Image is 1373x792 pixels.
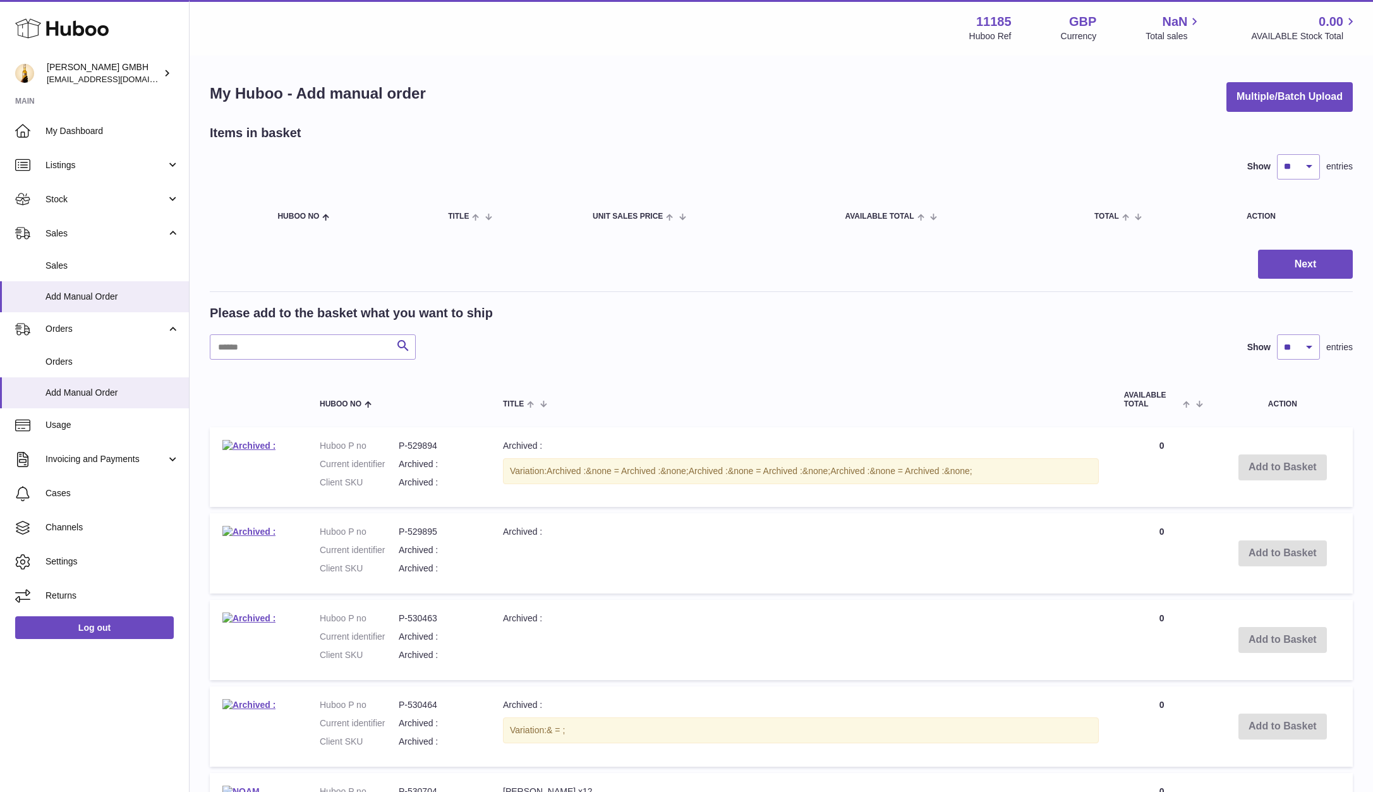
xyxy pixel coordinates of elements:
[399,477,478,489] dd: Archived :
[45,193,166,205] span: Stock
[320,612,399,624] dt: Huboo P no
[1326,341,1353,353] span: entries
[210,83,426,104] h1: My Huboo - Add manual order
[1069,13,1096,30] strong: GBP
[399,458,478,470] dd: Archived :
[1247,161,1271,173] label: Show
[1326,161,1353,173] span: entries
[1111,427,1213,508] td: 0
[976,13,1012,30] strong: 11185
[222,526,275,538] img: Archived :
[320,440,399,452] dt: Huboo P no
[45,487,179,499] span: Cases
[448,212,469,221] span: Title
[1111,600,1213,680] td: 0
[399,526,478,538] dd: P-529895
[547,725,565,735] span: & = ;
[1247,341,1271,353] label: Show
[1094,212,1119,221] span: Total
[1213,379,1353,420] th: Action
[399,631,478,643] dd: Archived :
[399,736,478,748] dd: Archived :
[320,458,399,470] dt: Current identifier
[45,453,166,465] span: Invoicing and Payments
[45,323,166,335] span: Orders
[399,699,478,711] dd: P-530464
[320,699,399,711] dt: Huboo P no
[845,212,914,221] span: AVAILABLE Total
[503,717,1099,743] div: Variation:
[503,400,524,408] span: Title
[969,30,1012,42] div: Huboo Ref
[45,556,179,568] span: Settings
[45,590,179,602] span: Returns
[45,356,179,368] span: Orders
[1319,13,1343,30] span: 0.00
[490,686,1111,767] td: Archived :
[399,563,478,575] dd: Archived :
[830,466,972,476] span: Archived :&none = Archived :&none;
[45,291,179,303] span: Add Manual Order
[210,305,493,322] h2: Please add to the basket what you want to ship
[399,717,478,729] dd: Archived :
[399,649,478,661] dd: Archived :
[1111,513,1213,594] td: 0
[277,212,319,221] span: Huboo no
[45,228,166,240] span: Sales
[320,631,399,643] dt: Current identifier
[1146,30,1202,42] span: Total sales
[320,649,399,661] dt: Client SKU
[320,400,361,408] span: Huboo no
[15,616,174,639] a: Log out
[45,419,179,431] span: Usage
[1111,686,1213,767] td: 0
[490,513,1111,594] td: Archived :
[222,699,275,711] img: Archived :
[45,260,179,272] span: Sales
[1124,391,1180,408] span: AVAILABLE Total
[1258,250,1353,279] button: Next
[490,427,1111,508] td: Archived :
[1247,212,1340,221] div: Action
[45,125,179,137] span: My Dashboard
[320,736,399,748] dt: Client SKU
[399,440,478,452] dd: P-529894
[1146,13,1202,42] a: NaN Total sales
[399,612,478,624] dd: P-530463
[320,526,399,538] dt: Huboo P no
[490,600,1111,680] td: Archived :
[1162,13,1187,30] span: NaN
[503,458,1099,484] div: Variation:
[45,159,166,171] span: Listings
[47,61,160,85] div: [PERSON_NAME] GMBH
[320,544,399,556] dt: Current identifier
[1061,30,1097,42] div: Currency
[399,544,478,556] dd: Archived :
[45,521,179,533] span: Channels
[210,125,301,142] h2: Items in basket
[320,717,399,729] dt: Current identifier
[45,387,179,399] span: Add Manual Order
[15,64,34,83] img: internalAdmin-11185@internal.huboo.com
[320,477,399,489] dt: Client SKU
[1226,82,1353,112] button: Multiple/Batch Upload
[222,440,275,452] img: Archived :
[320,563,399,575] dt: Client SKU
[547,466,689,476] span: Archived :&none = Archived :&none;
[689,466,831,476] span: Archived :&none = Archived :&none;
[222,612,275,624] img: Archived :
[1251,13,1358,42] a: 0.00 AVAILABLE Stock Total
[1251,30,1358,42] span: AVAILABLE Stock Total
[593,212,663,221] span: Unit Sales Price
[47,74,186,84] span: [EMAIL_ADDRESS][DOMAIN_NAME]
